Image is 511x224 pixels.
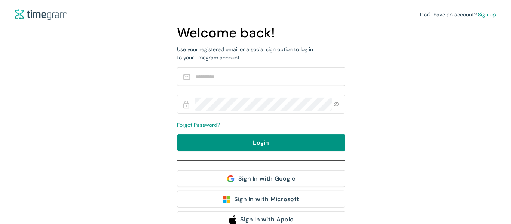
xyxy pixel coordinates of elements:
[183,101,189,108] img: Password%20icon.e6694d69a3b8da29ba6a8b8d8359ce16.svg
[238,174,296,183] span: Sign In with Google
[334,102,339,107] span: eye-invisible
[177,45,317,62] div: Use your registered email or a social sign option to log in to your timegram account
[420,10,496,19] div: Don't have an account?
[223,196,230,203] img: microsoft_symbol.svg.7adfcf4148f1340ac07bbd622f15fa9b.svg
[253,138,269,147] span: Login
[177,191,345,208] button: Sign In with Microsoft
[240,215,293,224] span: Sign In with Apple
[177,134,345,151] button: Login
[183,74,190,80] img: workEmail.b6d5193ac24512bb5ed340f0fc694c1d.svg
[478,11,496,18] span: Sign up
[177,122,220,128] span: Forgot Password?
[227,175,235,183] img: Google%20icon.929585cbd2113aa567ae39ecc8c7a1ec.svg
[177,22,377,43] h1: Welcome back!
[177,170,345,187] button: Sign In with Google
[234,194,300,204] span: Sign In with Microsoft
[15,9,67,20] img: logo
